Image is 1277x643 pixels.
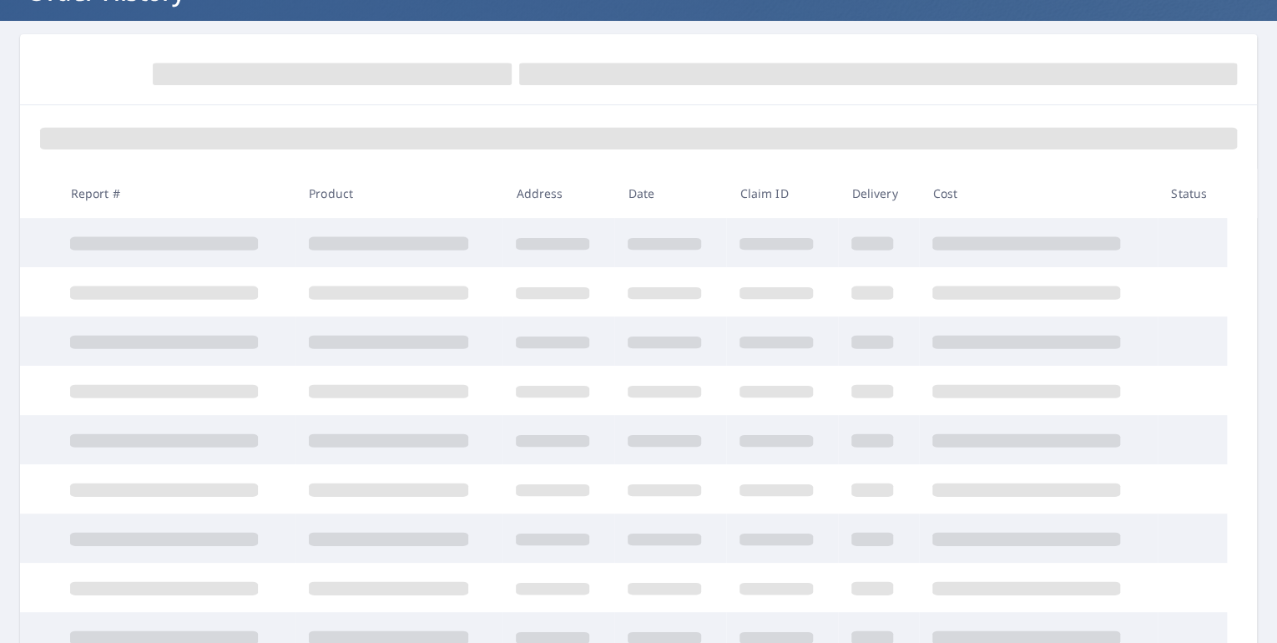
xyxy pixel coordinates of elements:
[295,169,502,218] th: Product
[919,169,1158,218] th: Cost
[726,169,838,218] th: Claim ID
[1158,169,1227,218] th: Status
[57,169,295,218] th: Report #
[502,169,614,218] th: Address
[838,169,919,218] th: Delivery
[614,169,726,218] th: Date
